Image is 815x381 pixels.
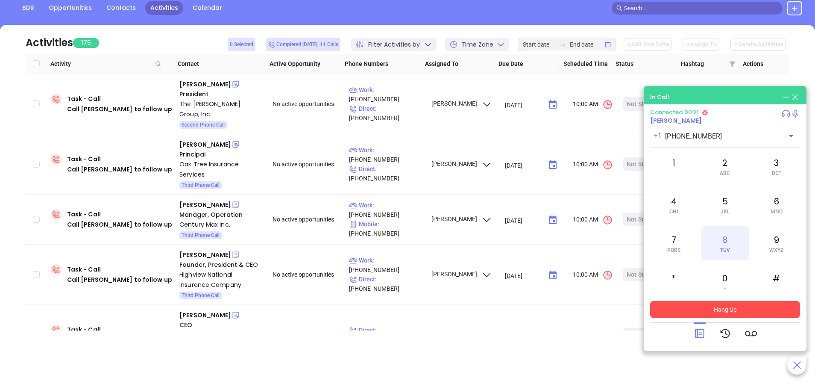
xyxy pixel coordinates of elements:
[179,219,261,230] div: Century Max Inc.
[627,97,658,111] div: Not Started
[349,105,377,112] span: Direct :
[349,145,423,164] p: [PHONE_NUMBER]
[268,40,338,49] span: Completed [DATE]: 11 Calls
[179,150,261,159] div: Principal
[430,160,492,167] span: [PERSON_NAME]
[368,40,420,49] span: Filter Activities by
[681,59,725,68] span: Hashtag
[669,209,678,215] span: GHI
[179,320,261,330] div: CEO
[612,54,672,74] th: Status
[430,271,492,278] span: [PERSON_NAME]
[573,159,613,170] span: 10:00 AM
[73,38,99,48] span: 175
[67,275,172,285] div: Call [PERSON_NAME] to follow up
[430,216,492,222] span: [PERSON_NAME]
[349,104,423,123] p: [PHONE_NUMBER]
[230,40,253,49] span: 0 Selected
[67,154,172,174] div: Task - Call
[179,269,261,290] a: Highview National Insurance Company
[753,149,800,183] div: 3
[145,1,183,15] a: Activities
[560,41,566,48] span: swap-right
[349,256,423,275] p: [PHONE_NUMBER]
[349,86,374,93] span: Work :
[349,165,377,172] span: Direct :
[769,247,783,253] span: WXYZ
[701,265,748,299] div: 0
[179,159,261,180] a: Oak Tree Insurance Services
[182,230,220,240] span: Third Phone Call
[684,108,699,116] span: 00:21
[67,325,172,345] div: Task - Call
[179,210,261,219] div: Manager, Operation
[67,104,172,114] div: Call [PERSON_NAME] to follow up
[179,99,261,119] a: The [PERSON_NAME] Group, Inc.
[683,38,719,51] button: Assign To
[174,54,261,74] th: Contact
[349,164,423,183] p: [PHONE_NUMBER]
[495,54,559,74] th: Due Date
[44,1,97,15] a: Opportunities
[349,276,377,283] span: Direct :
[341,54,422,74] th: Phone Numbers
[179,200,231,210] div: [PERSON_NAME]
[641,337,655,351] button: left
[650,116,702,125] span: [PERSON_NAME]
[624,3,778,13] input: Search…
[559,54,612,74] th: Scheduled Time
[573,270,613,281] span: 10:00 AM
[273,330,342,340] div: No active opportunities
[627,157,658,171] div: Not Started
[505,271,541,280] input: MM/DD/YYYY
[650,149,697,183] div: 1
[349,257,374,264] span: Work :
[544,212,561,229] button: Choose date, selected date is Sep 22, 2025
[701,149,748,183] div: 2
[273,159,342,169] div: No active opportunities
[505,216,541,224] input: MM/DD/YYYY
[724,286,727,292] span: +
[544,157,561,174] button: Choose date, selected date is Sep 22, 2025
[616,5,622,11] span: search
[349,327,377,334] span: Direct :
[179,139,231,150] div: [PERSON_NAME]
[627,213,658,226] div: Not Started
[273,99,342,109] div: No active opportunities
[349,202,374,209] span: Work :
[667,247,680,253] span: PQRS
[650,226,697,260] div: 7
[179,89,261,99] div: President
[67,164,172,174] div: Call [PERSON_NAME] to follow up
[573,99,613,110] span: 10:00 AM
[349,201,423,219] p: [PHONE_NUMBER]
[544,267,561,284] button: Choose date, selected date is Sep 22, 2025
[179,330,261,350] a: Rampart Insurance Services
[273,270,342,279] div: No active opportunities
[654,131,662,141] p: +1
[67,264,172,285] div: Task - Call
[188,1,227,15] a: Calendar
[544,96,561,113] button: Choose date, selected date is Sep 22, 2025
[349,219,423,238] p: [PHONE_NUMBER]
[67,94,172,114] div: Task - Call
[730,38,786,51] button: Delete Activities
[720,170,730,176] span: ABC
[727,337,740,351] li: Next Page
[785,130,797,142] button: Open
[430,100,492,107] span: [PERSON_NAME]
[179,310,231,320] div: [PERSON_NAME]
[26,35,73,50] div: Activities
[721,209,730,215] span: JKL
[641,337,655,351] li: Previous Page
[349,221,379,227] span: Mobile :
[727,337,740,351] button: right
[701,226,748,260] div: 8
[349,85,423,104] p: [PHONE_NUMBER]
[753,265,800,299] div: #
[179,260,261,269] div: Founder, President & CEO
[701,188,748,222] div: 5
